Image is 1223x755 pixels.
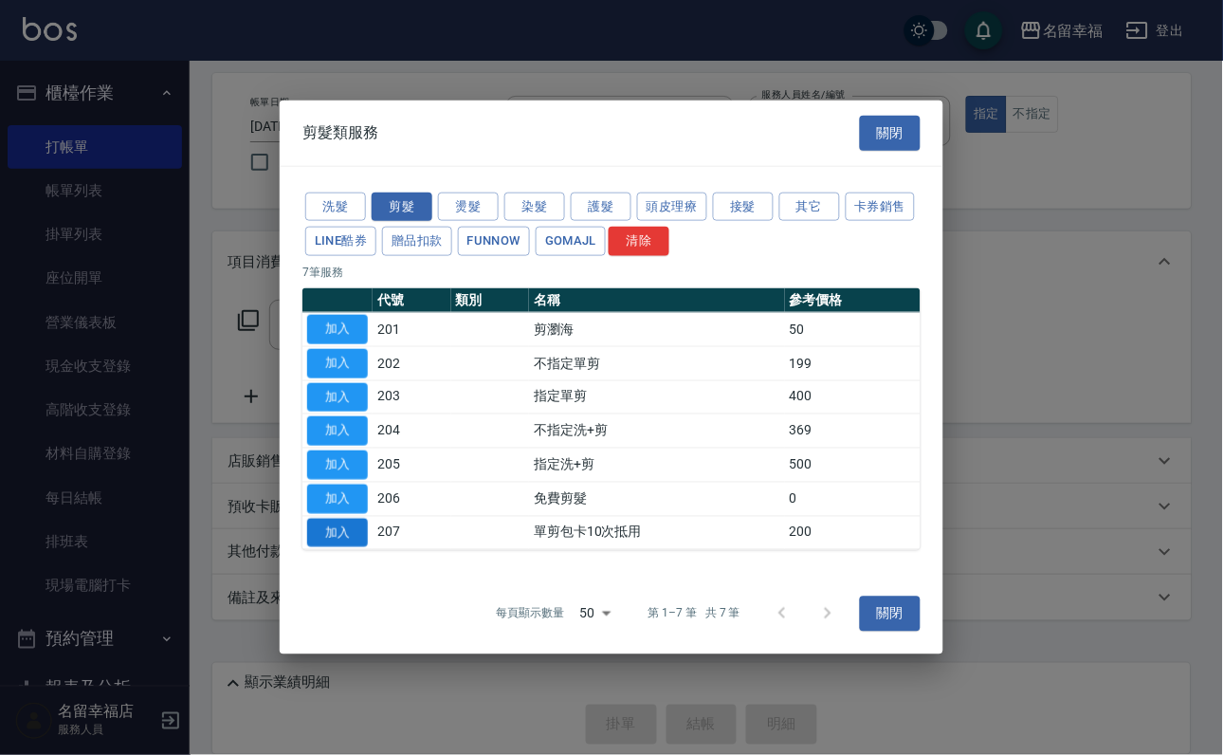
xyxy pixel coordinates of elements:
[373,482,451,516] td: 206
[785,380,921,414] td: 400
[609,227,669,256] button: 清除
[785,288,921,313] th: 參考價格
[307,382,368,412] button: 加入
[571,192,631,221] button: 護髮
[307,451,368,480] button: 加入
[536,227,606,256] button: GOMAJL
[785,346,921,380] td: 199
[373,380,451,414] td: 203
[779,192,840,221] button: 其它
[648,605,740,622] p: 第 1–7 筆 共 7 筆
[785,448,921,482] td: 500
[529,448,784,482] td: 指定洗+剪
[373,312,451,346] td: 201
[497,605,565,622] p: 每頁顯示數量
[302,264,921,281] p: 7 筆服務
[529,482,784,516] td: 免費剪髮
[373,448,451,482] td: 205
[307,485,368,514] button: 加入
[529,288,784,313] th: 名稱
[382,227,452,256] button: 贈品扣款
[305,192,366,221] button: 洗髮
[307,315,368,344] button: 加入
[785,312,921,346] td: 50
[785,516,921,550] td: 200
[860,116,921,151] button: 關閉
[785,414,921,449] td: 369
[451,288,530,313] th: 類別
[307,416,368,446] button: 加入
[373,288,451,313] th: 代號
[529,312,784,346] td: 剪瀏海
[846,192,916,221] button: 卡券銷售
[529,516,784,550] td: 單剪包卡10次抵用
[438,192,499,221] button: 燙髮
[785,482,921,516] td: 0
[305,227,376,256] button: LINE酷券
[373,414,451,449] td: 204
[529,414,784,449] td: 不指定洗+剪
[529,346,784,380] td: 不指定單剪
[373,516,451,550] td: 207
[713,192,774,221] button: 接髮
[637,192,707,221] button: 頭皮理療
[302,123,378,142] span: 剪髮類服務
[860,597,921,632] button: 關閉
[373,346,451,380] td: 202
[307,349,368,378] button: 加入
[529,380,784,414] td: 指定單剪
[458,227,530,256] button: FUNNOW
[573,588,618,639] div: 50
[307,518,368,547] button: 加入
[504,192,565,221] button: 染髮
[372,192,432,221] button: 剪髮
